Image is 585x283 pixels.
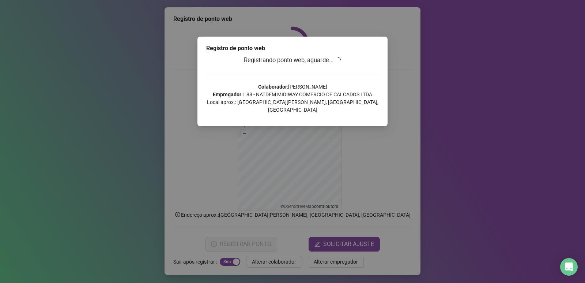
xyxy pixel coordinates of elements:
[213,92,241,97] strong: Empregador
[560,258,578,276] div: Open Intercom Messenger
[206,44,379,53] div: Registro de ponto web
[258,84,287,90] strong: Colaborador
[206,83,379,114] p: : [PERSON_NAME] : L 88 - NATDEM MIDIWAY COMERCIO DE CALCADOS LTDA Local aprox.: [GEOGRAPHIC_DATA]...
[335,57,341,63] span: loading
[206,56,379,65] h3: Registrando ponto web, aguarde...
